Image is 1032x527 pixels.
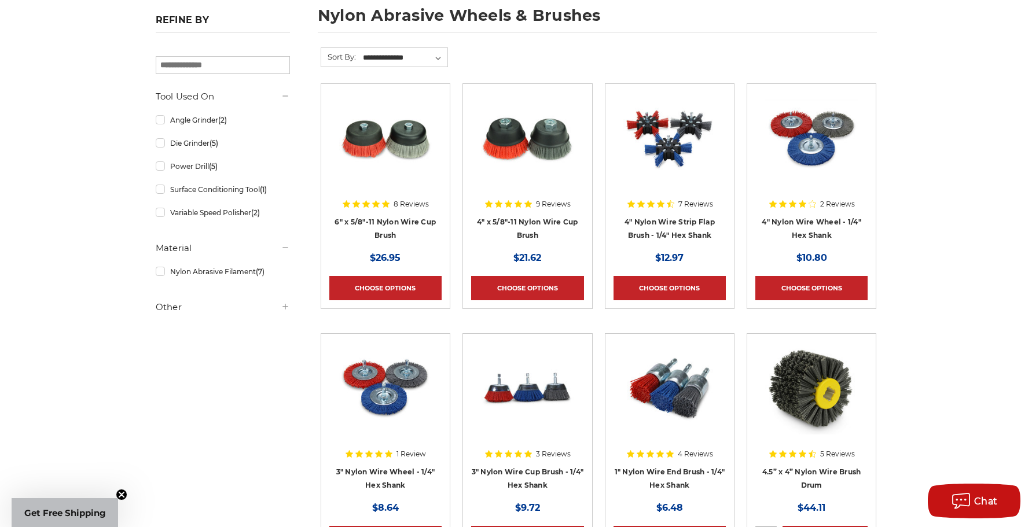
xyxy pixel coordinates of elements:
span: (2) [251,208,260,217]
div: Get Free ShippingClose teaser [12,498,118,527]
span: $9.72 [515,502,540,513]
span: 4 Reviews [678,451,713,458]
a: Choose Options [755,276,868,300]
span: 8 Reviews [394,201,429,208]
a: 4.5” x 4” Nylon Wire Brush Drum [762,467,861,489]
span: $12.97 [655,252,684,263]
a: Surface Conditioning Tool [156,179,290,200]
img: 6" x 5/8"-11 Nylon Wire Wheel Cup Brushes [339,92,432,185]
span: 2 Reviews [820,201,855,208]
img: 3" Nylon Wire Cup Brush - 1/4" Hex Shank [481,342,574,434]
img: Nylon Filament Wire Wheels with Hex Shank [339,342,432,434]
span: (5) [210,139,218,148]
span: 9 Reviews [536,201,571,208]
span: $8.64 [372,502,399,513]
img: 4 inch strip flap brush [623,92,716,185]
span: Get Free Shipping [24,507,106,518]
a: 3" Nylon Wire Cup Brush - 1/4" Hex Shank [472,467,584,489]
button: Close teaser [116,489,127,500]
a: 4" x 5/8"-11 Nylon Wire Cup Brushes [471,92,583,204]
a: Nylon Filament Wire Wheels with Hex Shank [329,342,442,454]
span: 5 Reviews [820,451,855,458]
span: 1 Review [396,451,426,458]
img: 1 inch nylon wire end brush [623,342,716,434]
span: $21.62 [513,252,541,263]
a: 4" x 5/8"-11 Nylon Wire Cup Brush [477,218,578,239]
a: Variable Speed Polisher [156,202,290,223]
span: $44.11 [798,502,825,513]
a: 6" x 5/8"-11 Nylon Wire Cup Brush [335,218,436,239]
span: $6.48 [656,502,683,513]
a: 4" Nylon Wire Wheel - 1/4" Hex Shank [762,218,861,239]
a: 4 inch strip flap brush [614,92,726,204]
a: 3" Nylon Wire Wheel - 1/4" Hex Shank [336,467,435,489]
h5: Material [156,241,290,255]
a: Choose Options [471,276,583,300]
a: Choose Options [329,276,442,300]
a: Choose Options [614,276,726,300]
span: $10.80 [796,252,827,263]
h5: Refine by [156,14,290,32]
a: 3" Nylon Wire Cup Brush - 1/4" Hex Shank [471,342,583,454]
button: Chat [928,484,1020,518]
label: Sort By: [321,48,356,65]
a: 1 inch nylon wire end brush [614,342,726,454]
a: 4" Nylon Wire Strip Flap Brush - 1/4" Hex Shank [625,218,715,239]
h5: Other [156,300,290,314]
span: (5) [209,162,218,171]
span: (2) [218,116,227,124]
a: 1" Nylon Wire End Brush - 1/4" Hex Shank [615,467,725,489]
img: 4" x 5/8"-11 Nylon Wire Cup Brushes [481,92,574,185]
a: Power Drill [156,156,290,176]
h5: Tool Used On [156,90,290,104]
span: (7) [256,267,265,276]
a: Angle Grinder [156,110,290,130]
span: 3 Reviews [536,451,571,458]
span: 7 Reviews [678,201,713,208]
a: 6" x 5/8"-11 Nylon Wire Wheel Cup Brushes [329,92,442,204]
span: Chat [974,496,998,507]
span: $26.95 [370,252,401,263]
a: 4.5 inch x 4 inch Abrasive nylon brush [755,342,868,454]
a: Die Grinder [156,133,290,153]
h1: nylon abrasive wheels & brushes [318,8,877,32]
a: 4 inch nylon wire wheel for drill [755,92,868,204]
img: 4.5 inch x 4 inch Abrasive nylon brush [765,342,858,434]
span: (1) [260,185,267,194]
img: 4 inch nylon wire wheel for drill [765,92,858,185]
select: Sort By: [361,49,447,67]
a: Nylon Abrasive Filament [156,261,290,282]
